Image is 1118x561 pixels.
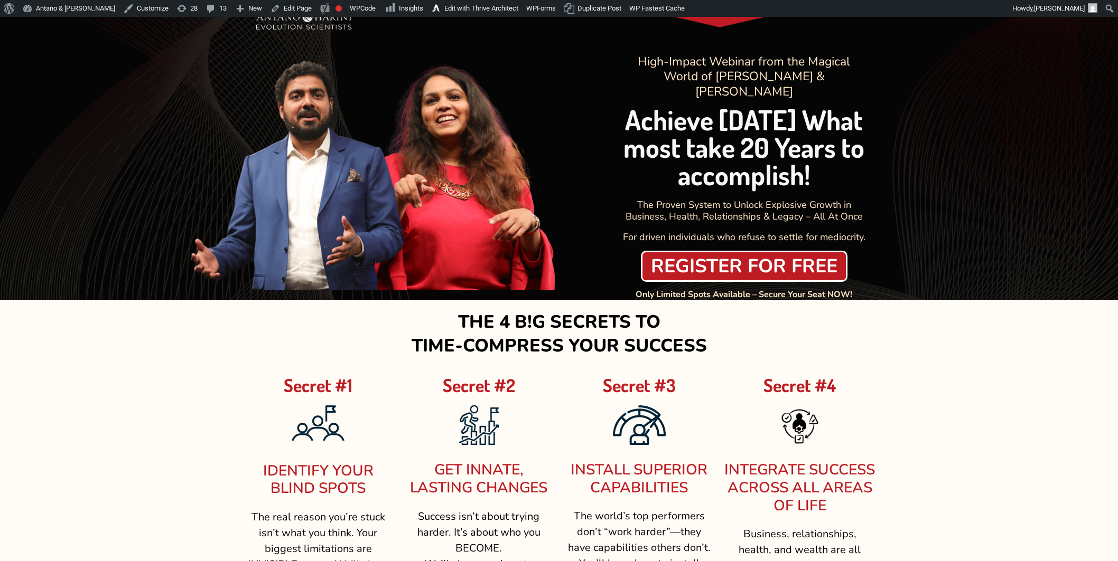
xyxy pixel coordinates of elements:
[724,460,875,515] strong: INTEGRATE SUCCESS ACROSS ALL AREAS OF LIFE
[651,253,837,279] span: REGISTER FOR FREE
[242,6,369,37] img: AH_Ev-png-2
[637,54,851,100] p: High-Impact Webinar from the Magical World of [PERSON_NAME] & [PERSON_NAME]
[263,461,374,499] strong: IDENTIFY YOUR BLIND SPOTS
[336,5,342,12] div: Focus keyphrase not set
[636,289,852,300] strong: Only Limited Spots Available – Secure Your Seat NOW!
[613,405,666,445] img: Performance-300x224
[190,60,558,290] img: A&H Collage
[603,374,676,396] strong: Secret #3
[571,460,707,498] strong: INSTALL SUPERIOR CAPABILITIES
[621,199,868,223] p: The Proven System to Unlock Explosive Growth in Business, Health, Relationships & Legacy – All At...
[458,310,660,334] strong: THE 4 B!G SECRETS TO
[410,460,547,498] strong: GET INNATE, LASTING CHANGES
[641,251,847,282] a: REGISTER FOR FREE
[399,4,423,12] span: Insights
[292,405,344,440] img: Leadership-300x199
[412,334,707,358] strong: TIME-COMPRESS YOUR SUCCESS
[459,405,499,445] img: Career-100x100
[779,405,821,448] img: adaptation2
[443,374,515,396] span: Secret #2
[1034,4,1085,12] span: [PERSON_NAME]
[763,374,836,396] strong: Secret #4
[623,102,864,192] strong: Achieve [DATE] What most take 20 Years to accomplish!
[284,374,352,396] strong: Secret #1
[623,232,865,242] p: For driven individuals who refuse to settle for mediocrity.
